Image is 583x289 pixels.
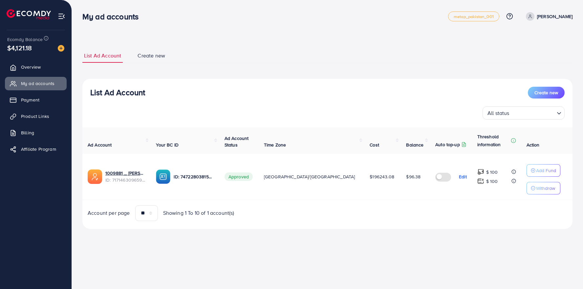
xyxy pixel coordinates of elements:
[435,141,460,148] p: Auto top-up
[21,146,56,152] span: Affiliate Program
[536,184,555,192] p: Withdraw
[5,60,67,74] a: Overview
[370,142,379,148] span: Cost
[406,142,423,148] span: Balance
[21,80,54,87] span: My ad accounts
[5,110,67,123] a: Product Links
[105,170,145,183] div: <span class='underline'>1009881 _ Qasim Naveed New</span></br>7171463096597299201
[21,129,34,136] span: Billing
[264,173,355,180] span: [GEOGRAPHIC_DATA]/[GEOGRAPHIC_DATA]
[264,142,286,148] span: Time Zone
[138,52,165,59] span: Create new
[156,169,170,184] img: ic-ba-acc.ded83a64.svg
[406,173,421,180] span: $96.38
[58,12,65,20] img: menu
[105,177,145,183] span: ID: 7171463096597299201
[156,142,179,148] span: Your BC ID
[477,133,509,148] p: Threshold information
[511,107,554,118] input: Search for option
[483,106,565,120] div: Search for option
[537,12,572,20] p: [PERSON_NAME]
[225,135,249,148] span: Ad Account Status
[88,169,102,184] img: ic-ads-acc.e4c84228.svg
[7,43,32,53] span: $4,121.18
[477,178,484,185] img: top-up amount
[527,142,540,148] span: Action
[528,87,565,99] button: Create new
[534,89,558,96] span: Create new
[370,173,394,180] span: $196243.08
[58,45,64,52] img: image
[459,173,467,181] p: Edit
[163,209,234,217] span: Showing 1 To 10 of 1 account(s)
[90,88,145,97] h3: List Ad Account
[448,11,499,21] a: metap_pakistan_001
[174,173,214,181] p: ID: 7472280381585227777
[21,97,39,103] span: Payment
[84,52,121,59] span: List Ad Account
[486,168,498,176] p: $ 100
[21,64,41,70] span: Overview
[5,77,67,90] a: My ad accounts
[82,12,144,21] h3: My ad accounts
[88,209,130,217] span: Account per page
[527,164,560,177] button: Add Fund
[7,36,43,43] span: Ecomdy Balance
[5,143,67,156] a: Affiliate Program
[486,108,511,118] span: All status
[225,172,253,181] span: Approved
[555,259,578,284] iframe: Chat
[486,177,498,185] p: $ 100
[5,126,67,139] a: Billing
[88,142,112,148] span: Ad Account
[536,167,556,174] p: Add Fund
[477,168,484,175] img: top-up amount
[5,93,67,106] a: Payment
[105,170,145,176] a: 1009881 _ [PERSON_NAME] New
[454,14,494,19] span: metap_pakistan_001
[527,182,560,194] button: Withdraw
[523,12,572,21] a: [PERSON_NAME]
[21,113,49,120] span: Product Links
[7,9,51,19] img: logo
